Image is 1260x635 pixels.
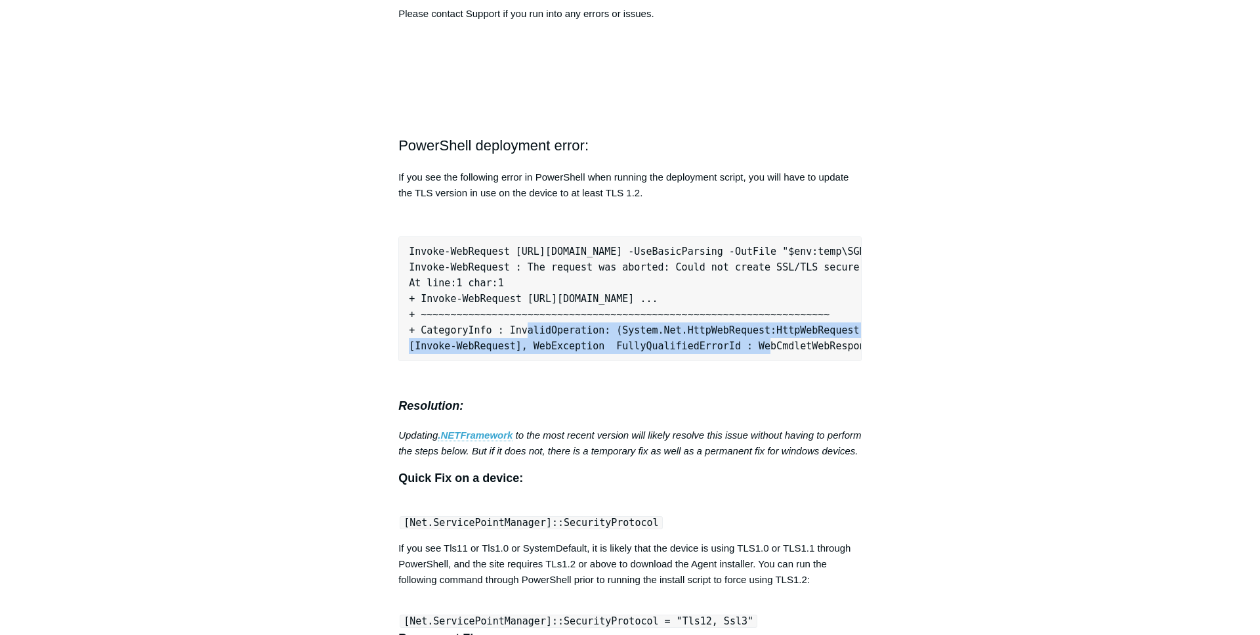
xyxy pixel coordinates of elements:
[404,615,753,627] span: [Net.ServicePointManager]::SecurityProtocol = "Tls12, Ssl3"
[398,469,862,488] h3: Quick Fix on a device:
[398,540,862,588] p: If you see Tls11 or Tls1.0 or SystemDefault, it is likely that the device is using TLS1.0 or TLS1...
[398,399,463,412] em: Resolution:
[438,429,513,441] strong: .NETFramework
[398,236,862,361] pre: Invoke-WebRequest [URL][DOMAIN_NAME] -UseBasicParsing -OutFile "$env:temp\SGNConnect_Latest.exe" ...
[398,429,438,441] em: Updating
[438,429,513,441] a: .NETFramework
[398,6,862,22] p: Please contact Support if you run into any errors or issues.
[398,429,861,456] em: to the most recent version will likely resolve this issue without having to perform the steps bel...
[398,134,862,157] h2: PowerShell deployment error:
[398,169,862,201] p: If you see the following error in PowerShell when running the deployment script, you will have to...
[404,517,658,529] span: [Net.ServicePointManager]::SecurityProtocol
